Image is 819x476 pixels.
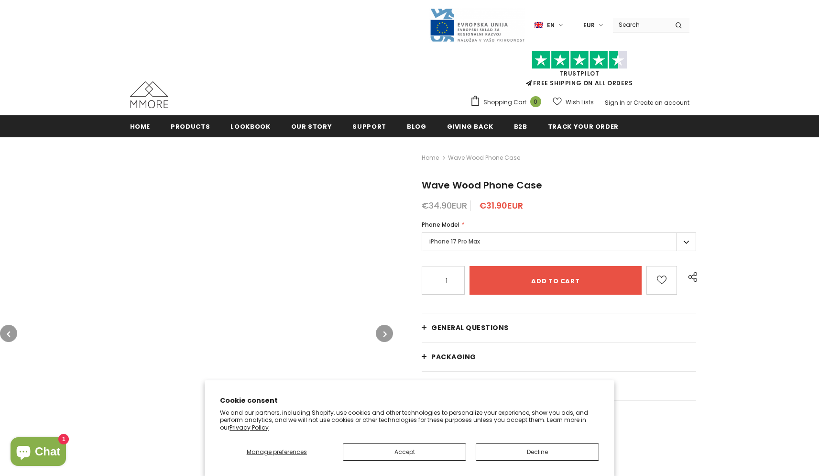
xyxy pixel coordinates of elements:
span: B2B [514,122,527,131]
span: support [352,122,386,131]
span: Home [130,122,151,131]
span: FREE SHIPPING ON ALL ORDERS [470,55,689,87]
span: PACKAGING [431,352,476,362]
button: Decline [476,443,599,461]
a: Shipping and returns [422,372,696,400]
inbox-online-store-chat: Shopify online store chat [8,437,69,468]
span: or [626,99,632,107]
span: Shopping Cart [483,98,526,107]
span: Manage preferences [247,448,307,456]
img: MMORE Cases [130,81,168,108]
span: Lookbook [230,122,270,131]
img: i-lang-1.png [535,21,543,29]
a: Home [422,152,439,164]
span: Blog [407,122,426,131]
span: en [547,21,555,30]
a: Wish Lists [553,94,594,111]
a: Products [171,115,210,137]
a: Create an account [633,99,689,107]
a: General Questions [422,313,696,342]
a: Lookbook [230,115,270,137]
img: Javni Razpis [429,8,525,43]
span: Phone Model [422,221,459,229]
span: General Questions [431,323,509,332]
a: PACKAGING [422,343,696,371]
p: We and our partners, including Shopify, use cookies and other technologies to personalize your ex... [220,409,599,432]
button: Accept [343,443,466,461]
span: Products [171,122,210,131]
span: Track your order [548,122,619,131]
span: €31.90EUR [479,199,523,211]
span: Wave Wood Phone Case [422,178,542,192]
span: EUR [583,21,595,30]
input: Search Site [613,18,668,32]
a: B2B [514,115,527,137]
a: Shopping Cart 0 [470,95,546,110]
a: Giving back [447,115,493,137]
span: Wave Wood Phone Case [448,152,520,164]
a: Privacy Policy [229,423,269,432]
a: Sign In [605,99,625,107]
a: support [352,115,386,137]
a: Javni Razpis [429,21,525,29]
label: iPhone 17 Pro Max [422,232,696,251]
img: Trust Pilot Stars [532,51,627,69]
span: Wish Lists [566,98,594,107]
span: Our Story [291,122,332,131]
a: Home [130,115,151,137]
h2: Cookie consent [220,396,599,406]
input: Add to cart [470,266,641,295]
button: Manage preferences [220,443,333,461]
span: €34.90EUR [422,199,467,211]
span: Giving back [447,122,493,131]
span: 0 [530,96,541,107]
a: Our Story [291,115,332,137]
a: Track your order [548,115,619,137]
a: Blog [407,115,426,137]
a: Trustpilot [560,69,600,77]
